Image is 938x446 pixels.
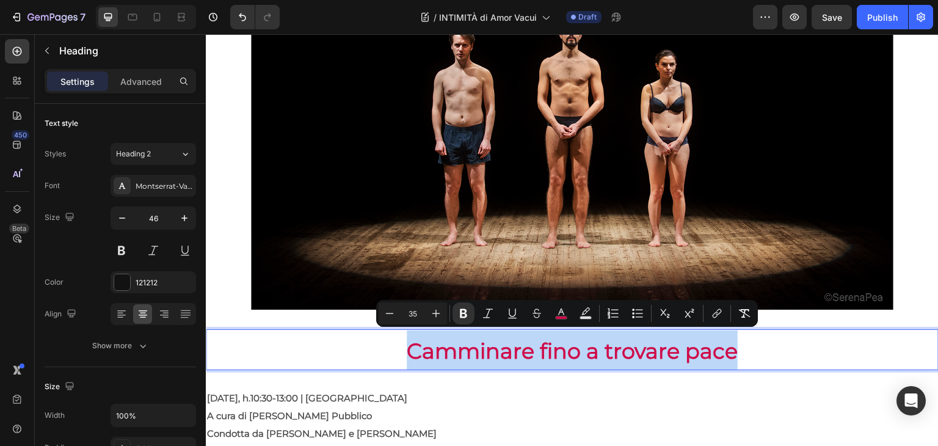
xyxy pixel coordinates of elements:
[45,210,77,226] div: Size
[12,130,29,140] div: 450
[80,10,85,24] p: 7
[111,404,195,426] input: Auto
[45,379,77,395] div: Size
[45,118,78,129] div: Text style
[230,5,280,29] div: Undo/Redo
[867,11,898,24] div: Publish
[857,5,908,29] button: Publish
[5,5,91,29] button: 7
[136,277,193,288] div: 121212
[120,75,162,88] p: Advanced
[45,277,64,288] div: Color
[578,12,597,23] span: Draft
[136,181,193,192] div: Montserrat-VariableFont_wght
[111,143,196,165] button: Heading 2
[376,300,758,327] div: Editor contextual toolbar
[201,304,532,330] strong: Camminare fino a trovare pace
[9,224,29,233] div: Beta
[60,75,95,88] p: Settings
[59,43,191,58] p: Heading
[1,393,231,405] strong: Condotta da [PERSON_NAME] e [PERSON_NAME]
[812,5,852,29] button: Save
[896,386,926,415] div: Open Intercom Messenger
[45,180,60,191] div: Font
[92,340,149,352] div: Show more
[434,11,437,24] span: /
[1,411,732,441] strong: Con la partecipazione di [PERSON_NAME], Beabaleari ([PERSON_NAME] e [PERSON_NAME]); Presentazione...
[206,34,938,446] iframe: Design area
[1,376,166,387] strong: A cura di [PERSON_NAME] Pubblico
[45,410,65,421] div: Width
[45,306,79,323] div: Align
[1,358,202,370] strong: [DATE], h.10:30-13:00 | [GEOGRAPHIC_DATA]
[45,148,66,159] div: Styles
[822,12,842,23] span: Save
[116,148,151,159] span: Heading 2
[439,11,537,24] span: INTIMITÀ di Amor Vacui
[45,335,196,357] button: Show more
